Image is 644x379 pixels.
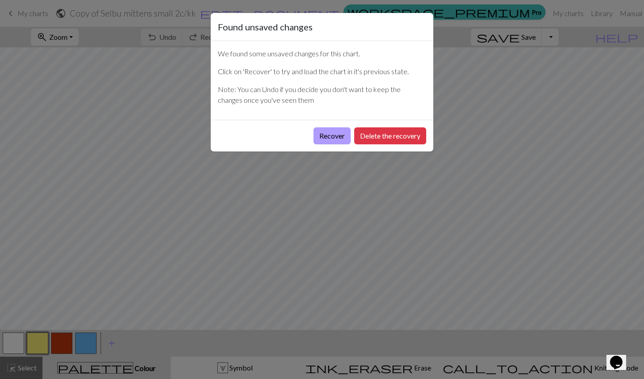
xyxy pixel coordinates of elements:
[314,127,351,144] button: Recover
[218,84,426,105] p: Note: You can Undo if you decide you don't want to keep the changes once you've seen them
[218,20,313,34] h5: Found unsaved changes
[354,127,426,144] button: Delete the recovery
[606,343,635,370] iframe: chat widget
[218,48,426,59] p: We found some unsaved changes for this chart.
[218,66,426,77] p: Click on 'Recover' to try and load the chart in it's previous state.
